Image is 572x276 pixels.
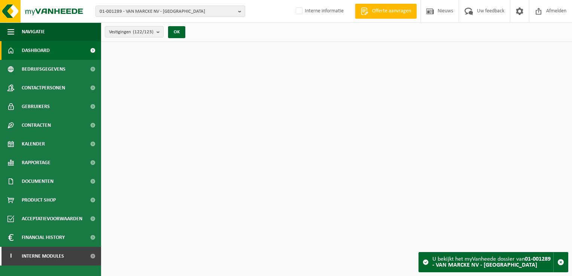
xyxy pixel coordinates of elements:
[22,228,65,247] span: Financial History
[22,172,54,191] span: Documenten
[22,191,56,209] span: Product Shop
[370,7,413,15] span: Offerte aanvragen
[22,153,51,172] span: Rapportage
[109,27,153,38] span: Vestigingen
[22,97,50,116] span: Gebruikers
[22,247,64,266] span: Interne modules
[355,4,417,19] a: Offerte aanvragen
[95,6,245,17] button: 01-001289 - VAN MARCKE NV - [GEOGRAPHIC_DATA]
[22,41,50,60] span: Dashboard
[432,256,551,268] strong: 01-001289 - VAN MARCKE NV - [GEOGRAPHIC_DATA]
[22,22,45,41] span: Navigatie
[22,135,45,153] span: Kalender
[133,30,153,34] count: (122/123)
[294,6,344,17] label: Interne informatie
[22,116,51,135] span: Contracten
[100,6,235,17] span: 01-001289 - VAN MARCKE NV - [GEOGRAPHIC_DATA]
[22,209,82,228] span: Acceptatievoorwaarden
[22,79,65,97] span: Contactpersonen
[22,60,66,79] span: Bedrijfsgegevens
[7,247,14,266] span: I
[168,26,185,38] button: OK
[105,26,164,37] button: Vestigingen(122/123)
[432,252,553,272] div: U bekijkt het myVanheede dossier van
